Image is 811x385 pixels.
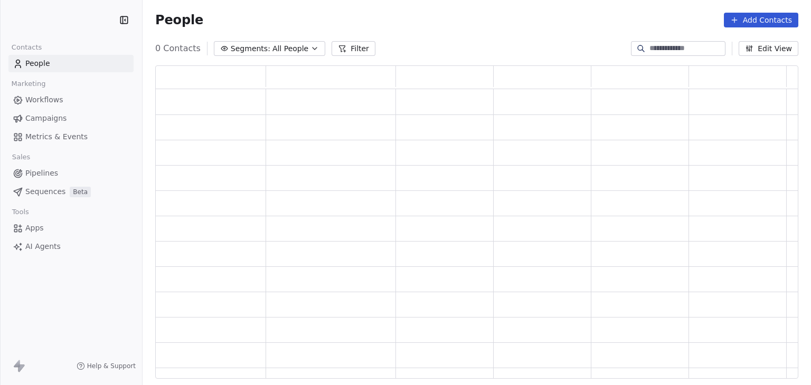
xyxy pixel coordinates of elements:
[8,165,134,182] a: Pipelines
[25,131,88,142] span: Metrics & Events
[724,13,798,27] button: Add Contacts
[25,94,63,105] span: Workflows
[8,91,134,109] a: Workflows
[25,241,61,252] span: AI Agents
[231,43,270,54] span: Segments:
[25,113,67,124] span: Campaigns
[8,110,134,127] a: Campaigns
[25,168,58,179] span: Pipelines
[8,219,134,237] a: Apps
[70,187,91,197] span: Beta
[155,12,203,28] span: People
[7,40,46,55] span: Contacts
[7,76,50,92] span: Marketing
[77,362,136,370] a: Help & Support
[332,41,375,56] button: Filter
[87,362,136,370] span: Help & Support
[25,186,65,197] span: Sequences
[7,149,35,165] span: Sales
[7,204,33,220] span: Tools
[272,43,308,54] span: All People
[155,42,201,55] span: 0 Contacts
[739,41,798,56] button: Edit View
[8,183,134,200] a: SequencesBeta
[25,58,50,69] span: People
[8,55,134,72] a: People
[25,223,44,234] span: Apps
[8,238,134,255] a: AI Agents
[8,128,134,146] a: Metrics & Events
